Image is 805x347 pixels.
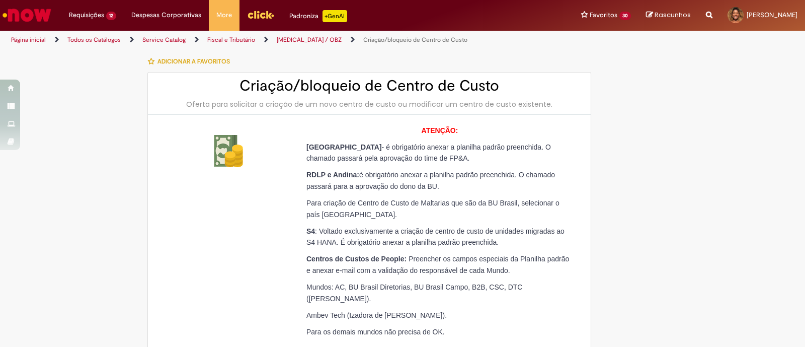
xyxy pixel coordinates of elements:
div: Oferta para solicitar a criação de um novo centro de custo ou modificar um centro de custo existe... [158,99,581,109]
span: Mundos: AC, BU Brasil Diretorias, BU Brasil Campo, B2B, CSC, DTC ([PERSON_NAME]). [306,283,522,303]
span: Para criação de Centro de Custo de Maltarias que são da BU Brasil, selecionar o país [GEOGRAPHIC_... [306,199,559,219]
span: Centros de Custos de People: [306,255,407,263]
span: S4 [306,227,315,235]
a: Service Catalog [142,36,186,44]
span: é obrigatório anexar a planilha padrão preenchida. O chamado passará para a aprovação do dono da BU. [306,171,555,190]
span: Requisições [69,10,104,20]
button: Adicionar a Favoritos [147,51,235,72]
span: Favoritos [590,10,617,20]
a: Todos os Catálogos [67,36,121,44]
span: Despesas Corporativas [131,10,201,20]
p: +GenAi [323,10,347,22]
span: ATENÇÃO: [422,126,458,134]
span: : Voltado exclusivamente a criação de centro de custo de unidades migradas ao S4 HANA. É obrigató... [306,227,565,247]
img: ServiceNow [1,5,53,25]
a: [MEDICAL_DATA] / OBZ [277,36,342,44]
span: [GEOGRAPHIC_DATA] [306,143,382,151]
span: More [216,10,232,20]
ul: Trilhas de página [8,31,529,49]
img: Criação/bloqueio de Centro de Custo [212,135,245,167]
span: Ambev Tech (Izadora de [PERSON_NAME]). [306,311,447,319]
span: Preencher os campos especiais da Planilha padrão e anexar e-mail com a validação do responsável d... [306,255,569,274]
a: Fiscal e Tributário [207,36,255,44]
span: Para os demais mundos não precisa de OK. [306,328,445,336]
span: 30 [619,12,631,20]
span: - é obrigatório anexar a planilha padrão preenchida. O chamado passará pela aprovação do time de ... [306,143,551,163]
span: RDLP e Andina: [306,171,359,179]
div: Padroniza [289,10,347,22]
h2: Criação/bloqueio de Centro de Custo [158,78,581,94]
a: Rascunhos [646,11,691,20]
img: click_logo_yellow_360x200.png [247,7,274,22]
span: [PERSON_NAME] [747,11,797,19]
span: Rascunhos [655,10,691,20]
span: 12 [106,12,116,20]
a: Página inicial [11,36,46,44]
a: Criação/bloqueio de Centro de Custo [363,36,467,44]
span: Adicionar a Favoritos [157,57,230,65]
